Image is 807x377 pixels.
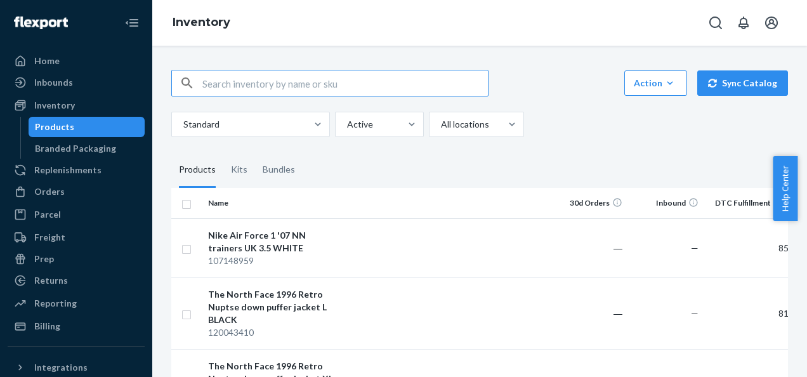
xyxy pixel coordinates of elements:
a: Home [8,51,145,71]
div: The North Face 1996 Retro Nuptse down puffer jacket L BLACK [208,288,341,326]
a: Products [29,117,145,137]
a: Billing [8,316,145,336]
button: Help Center [773,156,797,221]
div: Kits [231,152,247,188]
input: Standard [182,118,183,131]
div: Nike Air Force 1 '07 NN trainers UK 3.5 WHITE [208,229,341,255]
ol: breadcrumbs [162,4,240,41]
div: Products [179,152,216,188]
td: ― [551,277,627,349]
th: 30d Orders [551,188,627,218]
th: Inbound [627,188,704,218]
span: — [691,308,699,319]
a: Returns [8,270,145,291]
div: 120043410 [208,326,341,339]
div: 107148959 [208,255,341,267]
a: Inventory [173,15,230,29]
td: ― [551,218,627,277]
a: Parcel [8,204,145,225]
button: Sync Catalog [697,70,788,96]
a: Reporting [8,293,145,314]
input: Active [346,118,347,131]
th: Name [203,188,346,218]
div: Replenishments [34,164,102,176]
a: Replenishments [8,160,145,180]
div: Integrations [34,361,88,374]
div: Inbounds [34,76,73,89]
div: Parcel [34,208,61,221]
td: 852 [704,218,799,277]
a: Inventory [8,95,145,116]
div: Freight [34,231,65,244]
a: Prep [8,249,145,269]
div: Home [34,55,60,67]
iframe: Opens a widget where you can chat to one of our agents [726,339,794,371]
td: 811 [704,277,799,349]
a: Freight [8,227,145,248]
button: Open account menu [759,10,784,36]
div: Orders [34,185,65,198]
button: Open Search Box [703,10,728,36]
input: All locations [440,118,441,131]
div: Action [634,77,678,89]
div: Prep [34,253,54,265]
button: Close Navigation [119,10,145,36]
div: Bundles [263,152,295,188]
button: Open notifications [731,10,756,36]
input: Search inventory by name or sku [202,70,488,96]
span: — [691,242,699,253]
div: Products [35,121,74,133]
div: Returns [34,274,68,287]
div: Reporting [34,297,77,310]
div: Branded Packaging [35,142,116,155]
div: Inventory [34,99,75,112]
a: Inbounds [8,72,145,93]
a: Branded Packaging [29,138,145,159]
th: DTC Fulfillment [704,188,799,218]
img: Flexport logo [14,17,68,29]
div: Billing [34,320,60,333]
a: Orders [8,182,145,202]
button: Action [624,70,687,96]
